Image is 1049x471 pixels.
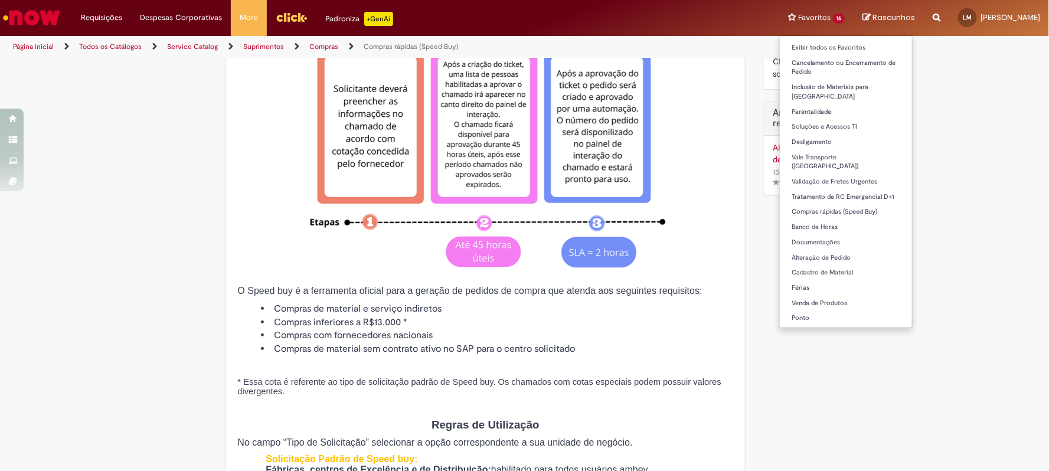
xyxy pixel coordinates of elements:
h3: Artigos relacionados [773,108,851,129]
a: Banco de Horas [780,221,912,234]
a: Cadastro de Material [780,266,912,279]
li: Compras de material sem contrato ativo no SAP para o centro solicitado [261,342,733,356]
a: Tratamento de RC Emergencial D+1 [780,191,912,204]
span: Despesas Corporativas [140,12,222,24]
a: Alteração de Pedido [780,251,912,264]
a: Validação de Fretes Urgentes [780,175,912,188]
span: More [240,12,258,24]
a: Desligamento [780,136,912,149]
a: Documentações [780,236,912,249]
li: Compras de material e serviço indiretos [261,302,733,316]
p: +GenAi [364,12,393,26]
a: Cancelamento ou Encerramento de Pedido [780,57,912,78]
ul: Favoritos [779,35,913,328]
li: Compras inferiores a R$13.000 * [261,316,733,329]
span: O Speed buy é a ferramenta oficial para a geração de pedidos de compra que atenda aos seguintes r... [237,286,702,296]
span: * Essa cota é referente ao tipo de solicitação padrão de Speed buy. Os chamados com cotas especia... [237,377,721,396]
span: [PERSON_NAME] [981,12,1040,22]
span: 16 [833,14,845,24]
span: Favoritos [798,12,831,24]
a: Compras rápidas (Speed Buy) [364,42,459,51]
span: Rascunhos [872,12,915,23]
a: Inclusão de Materiais para [GEOGRAPHIC_DATA] [780,81,912,103]
a: Service Catalog [167,42,218,51]
span: LM [963,14,972,21]
div: Padroniza [325,12,393,26]
div: Chamado para solicitar acesso de aprovador ao ticket de Speed buy [773,55,851,80]
a: Vale Transporte ([GEOGRAPHIC_DATA]) [780,151,912,173]
li: Compras com fornecedores nacionais [261,329,733,342]
a: Compras rápidas (Speed Buy) [780,205,912,218]
a: Férias [780,282,912,295]
a: Parentalidade [780,106,912,119]
a: Rascunhos [862,12,915,24]
a: Suprimentos [243,42,284,51]
a: Todos os Catálogos [79,42,142,51]
a: Soluções e Acessos TI [780,120,912,133]
a: Exibir todos os Favoritos [780,41,912,54]
a: Abrir uma requisição de compras (RC) [773,142,851,165]
ul: Trilhas de página [9,36,691,58]
span: Solicitação Padrão de Speed buy: [266,454,417,464]
a: Compras [309,42,338,51]
a: Página inicial [13,42,54,51]
img: click_logo_yellow_360x200.png [276,8,308,26]
span: No campo “Tipo de Solicitação” selecionar a opção correspondente a sua unidade de negócio. [237,437,632,447]
span: Regras de Utilização [432,418,539,431]
img: ServiceNow [1,6,62,30]
a: Ponto [780,312,912,325]
span: 1583 Exibições [773,167,823,177]
span: Requisições [81,12,122,24]
a: Venda de Produtos [780,297,912,310]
